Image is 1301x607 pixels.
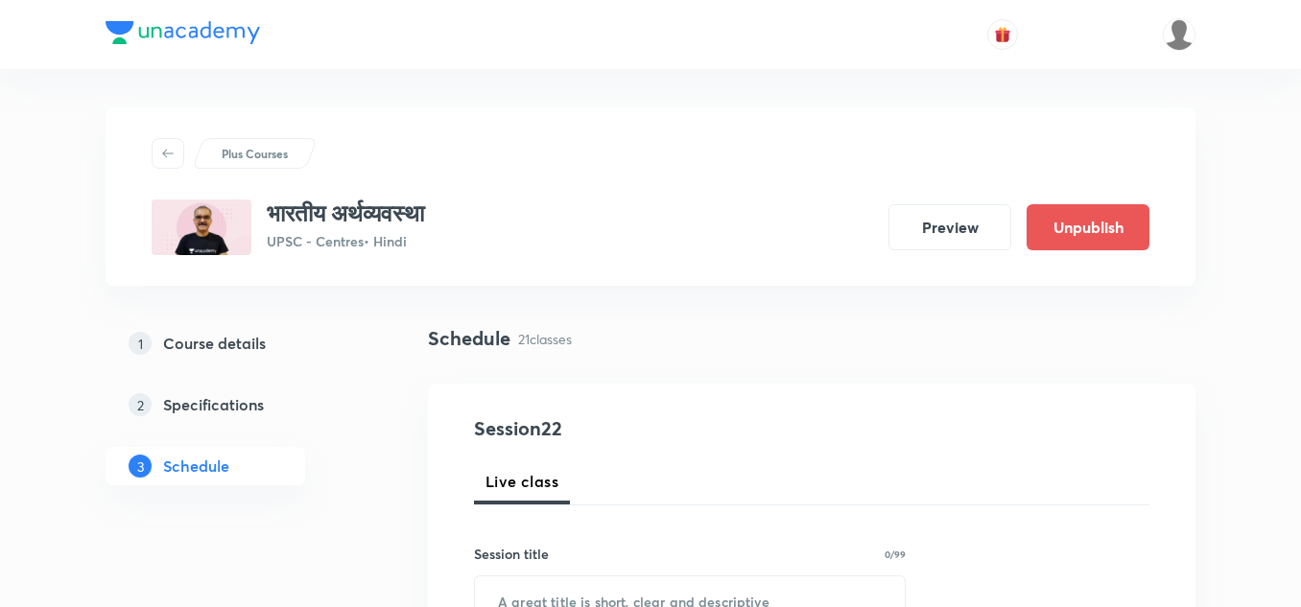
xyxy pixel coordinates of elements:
[987,19,1018,50] button: avatar
[106,21,260,49] a: Company Logo
[106,385,367,424] a: 2Specifications
[1027,204,1149,250] button: Unpublish
[428,324,510,353] h4: Schedule
[1163,18,1195,51] img: amit tripathi
[106,21,260,44] img: Company Logo
[267,231,424,251] p: UPSC - Centres • Hindi
[106,324,367,362] a: 1Course details
[474,544,549,564] h6: Session title
[152,199,251,255] img: 397E8D08-550A-461A-84AA-015580567EEB_plus.png
[163,393,264,416] h5: Specifications
[885,549,906,559] p: 0/99
[485,470,558,493] span: Live class
[129,393,152,416] p: 2
[267,199,424,227] h3: भारतीय अर्थव्यवस्था
[163,455,229,478] h5: Schedule
[888,204,1011,250] button: Preview
[474,414,824,443] h4: Session 22
[163,332,266,355] h5: Course details
[222,145,288,162] p: Plus Courses
[994,26,1011,43] img: avatar
[518,329,572,349] p: 21 classes
[129,332,152,355] p: 1
[129,455,152,478] p: 3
